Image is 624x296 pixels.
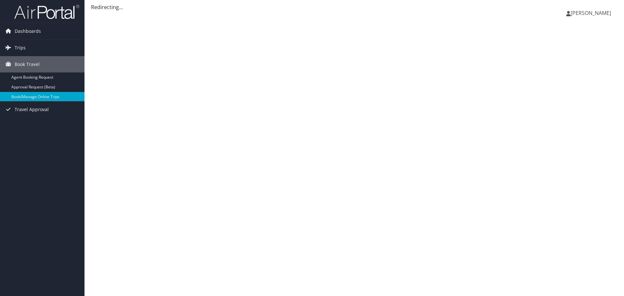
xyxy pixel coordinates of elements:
[566,3,617,23] a: [PERSON_NAME]
[571,9,611,17] span: [PERSON_NAME]
[15,40,26,56] span: Trips
[15,23,41,39] span: Dashboards
[15,56,40,72] span: Book Travel
[91,3,617,11] div: Redirecting...
[15,101,49,118] span: Travel Approval
[14,4,79,19] img: airportal-logo.png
